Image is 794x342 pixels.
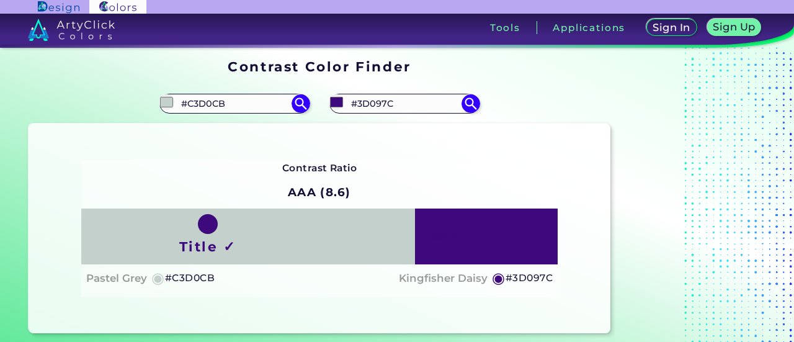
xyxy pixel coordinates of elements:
h4: Kingfisher Daisy [399,269,488,287]
img: logo_artyclick_colors_white.svg [28,19,115,41]
img: ArtyClick Design logo [38,1,79,13]
iframe: Advertisement [615,55,770,339]
img: icon search [462,94,480,113]
a: Sign In [649,20,695,35]
h5: ◉ [151,271,165,286]
h5: Sign In [654,23,689,32]
h5: Sign Up [715,22,753,32]
h5: #C3D0CB [165,270,215,286]
h3: Applications [553,23,625,32]
h1: Contrast Color Finder [228,57,411,76]
a: Sign Up [710,20,759,35]
input: type color 2.. [347,95,462,112]
strong: Contrast Ratio [282,162,357,174]
h1: Title ✓ [179,237,236,256]
h4: Text ✓ [426,228,460,246]
h4: Pastel Grey [86,269,147,287]
img: icon search [292,94,310,113]
input: type color 1.. [177,95,292,112]
h2: AAA (8.6) [282,179,357,206]
h5: #3D097C [506,270,553,286]
h3: Tools [490,23,520,32]
h5: ◉ [492,271,506,286]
